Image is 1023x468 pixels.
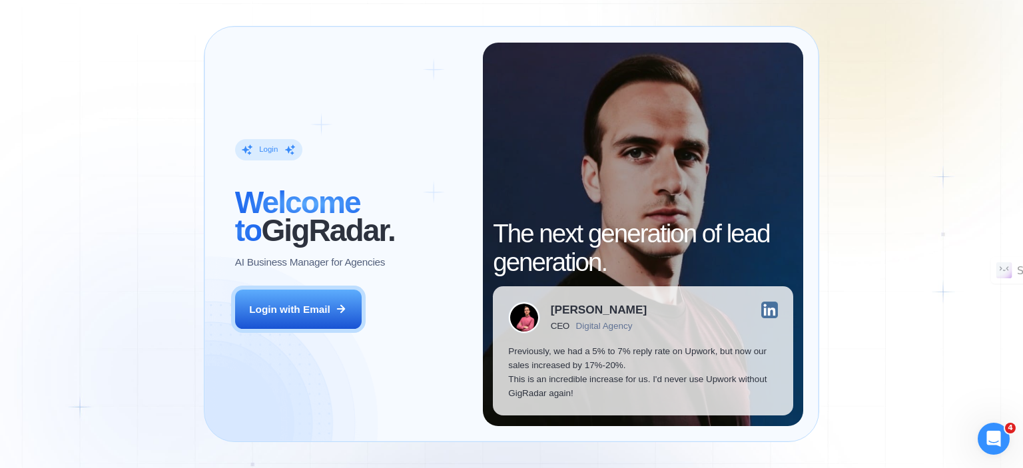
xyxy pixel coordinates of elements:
div: Digital Agency [576,321,633,331]
button: Login with Email [235,290,362,330]
p: Previously, we had a 5% to 7% reply rate on Upwork, but now our sales increased by 17%-20%. This ... [508,344,778,401]
h2: The next generation of lead generation. [493,220,793,276]
div: [PERSON_NAME] [551,304,647,316]
div: Login with Email [249,302,330,316]
div: Login [259,144,278,154]
h2: ‍ GigRadar. [235,188,468,244]
iframe: Intercom live chat [978,423,1010,455]
p: AI Business Manager for Agencies [235,255,385,269]
div: CEO [551,321,569,331]
span: 4 [1005,423,1016,433]
span: Welcome to [235,185,360,248]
